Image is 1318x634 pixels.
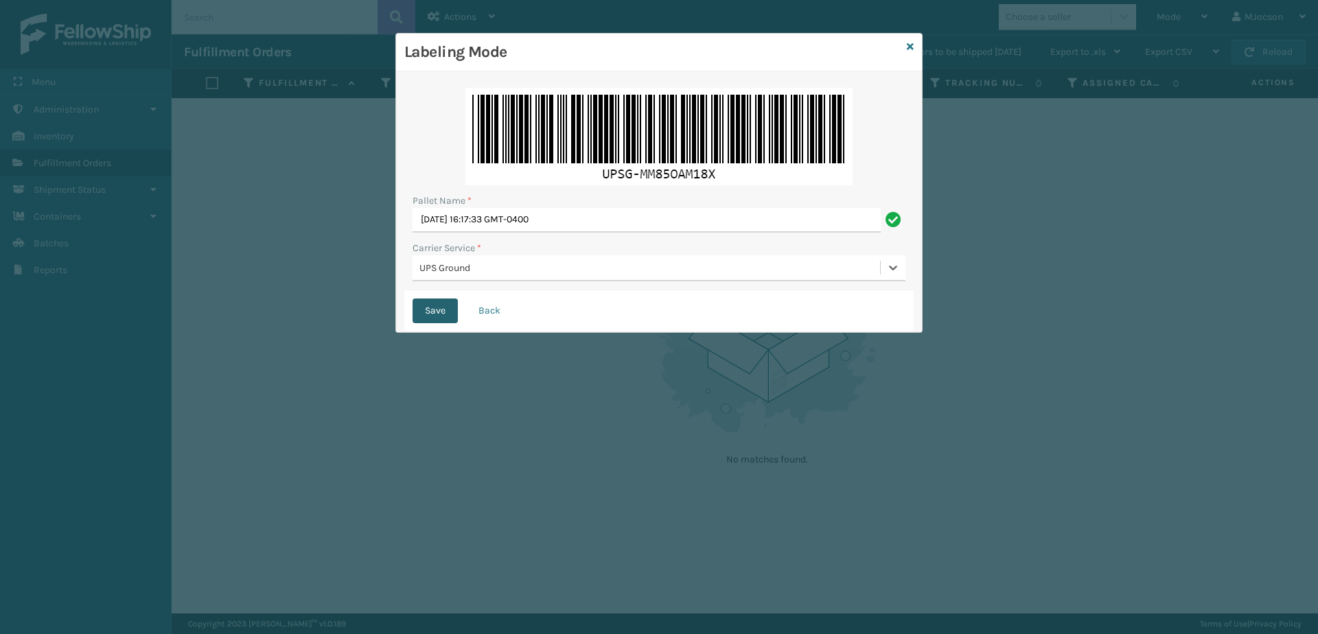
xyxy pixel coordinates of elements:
[419,261,881,275] div: UPS Ground
[404,42,901,62] h3: Labeling Mode
[413,193,472,208] label: Pallet Name
[413,298,458,323] button: Save
[466,298,513,323] button: Back
[465,88,853,185] img: wFLvZDJbUJ2IwAAAABJRU5ErkJggg==
[413,241,481,255] label: Carrier Service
